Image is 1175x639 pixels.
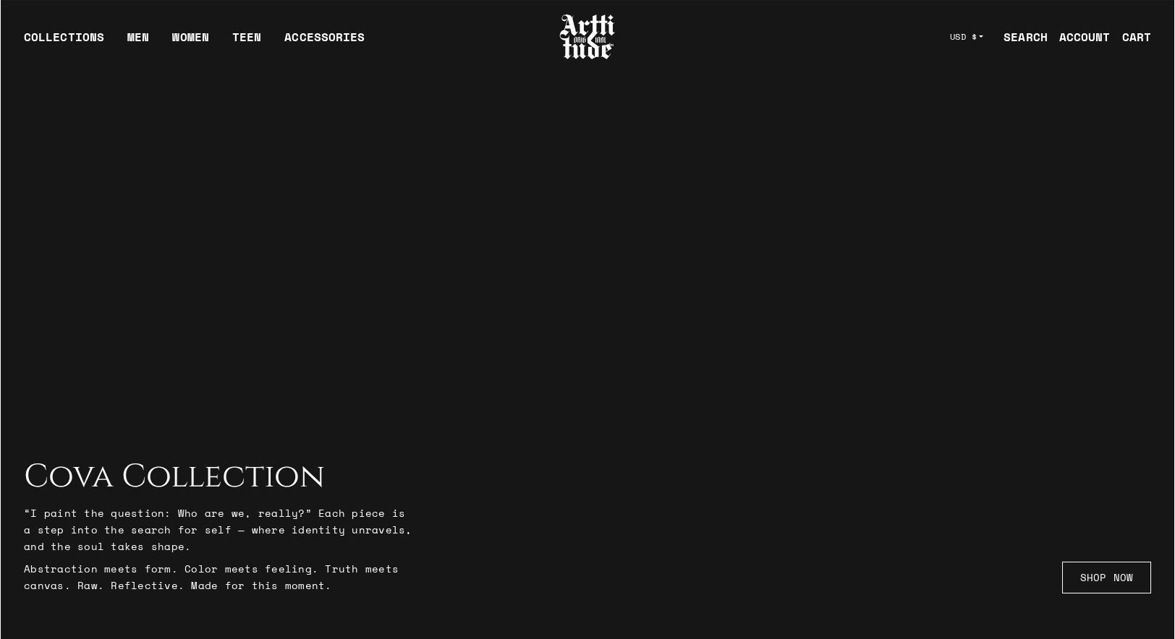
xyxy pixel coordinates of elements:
span: USD $ [950,31,977,43]
a: WOMEN [172,28,209,57]
h2: Cova Collection [24,458,415,496]
button: USD $ [941,21,993,53]
a: MEN [127,28,149,57]
p: Abstraction meets form. Color meets feeling. Truth meets canvas. Raw. Reflective. Made for this m... [24,560,415,593]
a: ACCOUNT [1048,22,1111,51]
ul: Main navigation [12,28,376,57]
img: Arttitude [559,12,616,61]
a: SHOP NOW [1062,562,1151,593]
a: SEARCH [992,22,1048,51]
a: TEEN [232,28,261,57]
div: ACCESSORIES [284,28,365,57]
a: Open cart [1111,22,1151,51]
p: “I paint the question: Who are we, really?” Each piece is a step into the search for self — where... [24,505,415,554]
div: CART [1122,28,1151,46]
div: COLLECTIONS [24,28,104,57]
